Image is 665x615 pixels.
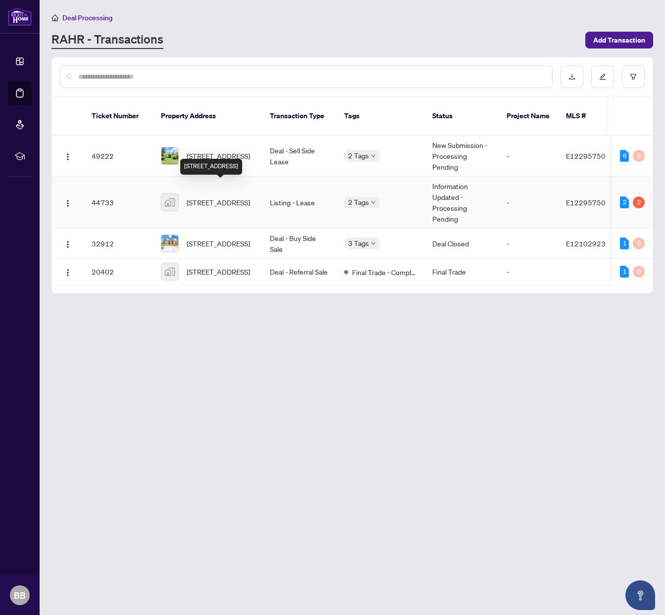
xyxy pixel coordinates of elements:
[51,31,163,49] a: RAHR - Transactions
[187,238,250,249] span: [STREET_ADDRESS]
[161,235,178,252] img: thumbnail-img
[161,147,178,164] img: thumbnail-img
[348,150,369,161] span: 2 Tags
[633,196,645,208] div: 2
[371,200,376,205] span: down
[620,266,629,278] div: 1
[84,177,153,229] td: 44733
[60,264,76,280] button: Logo
[499,97,558,136] th: Project Name
[620,150,629,162] div: 6
[14,588,26,602] span: BB
[161,263,178,280] img: thumbnail-img
[187,197,250,208] span: [STREET_ADDRESS]
[84,97,153,136] th: Ticket Number
[633,150,645,162] div: 0
[561,65,583,88] button: download
[262,97,336,136] th: Transaction Type
[566,198,606,207] span: E12295750
[591,65,614,88] button: edit
[64,153,72,161] img: Logo
[64,269,72,277] img: Logo
[64,199,72,207] img: Logo
[62,13,112,22] span: Deal Processing
[630,73,637,80] span: filter
[622,65,645,88] button: filter
[187,266,250,277] span: [STREET_ADDRESS]
[424,259,499,285] td: Final Trade
[633,237,645,249] div: 0
[8,7,32,26] img: logo
[625,580,655,610] button: Open asap
[348,196,369,208] span: 2 Tags
[187,150,250,161] span: [STREET_ADDRESS]
[499,259,558,285] td: -
[499,229,558,259] td: -
[262,177,336,229] td: Listing - Lease
[64,240,72,248] img: Logo
[424,229,499,259] td: Deal Closed
[51,14,58,21] span: home
[84,259,153,285] td: 20402
[60,194,76,210] button: Logo
[60,148,76,164] button: Logo
[499,177,558,229] td: -
[60,236,76,251] button: Logo
[424,136,499,177] td: New Submission - Processing Pending
[424,97,499,136] th: Status
[84,136,153,177] td: 49222
[424,177,499,229] td: Information Updated - Processing Pending
[352,267,416,278] span: Final Trade - Completed
[262,259,336,285] td: Deal - Referral Sale
[84,229,153,259] td: 32912
[180,159,242,175] div: [STREET_ADDRESS]
[371,153,376,158] span: down
[153,97,262,136] th: Property Address
[371,241,376,246] span: down
[161,194,178,211] img: thumbnail-img
[336,97,424,136] th: Tags
[566,239,606,248] span: E12102923
[593,32,645,48] span: Add Transaction
[566,151,606,160] span: E12295750
[262,136,336,177] td: Deal - Sell Side Lease
[262,229,336,259] td: Deal - Buy Side Sale
[558,97,617,136] th: MLS #
[585,32,653,48] button: Add Transaction
[499,136,558,177] td: -
[620,237,629,249] div: 1
[599,73,606,80] span: edit
[348,237,369,249] span: 3 Tags
[620,196,629,208] div: 2
[633,266,645,278] div: 0
[568,73,575,80] span: download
